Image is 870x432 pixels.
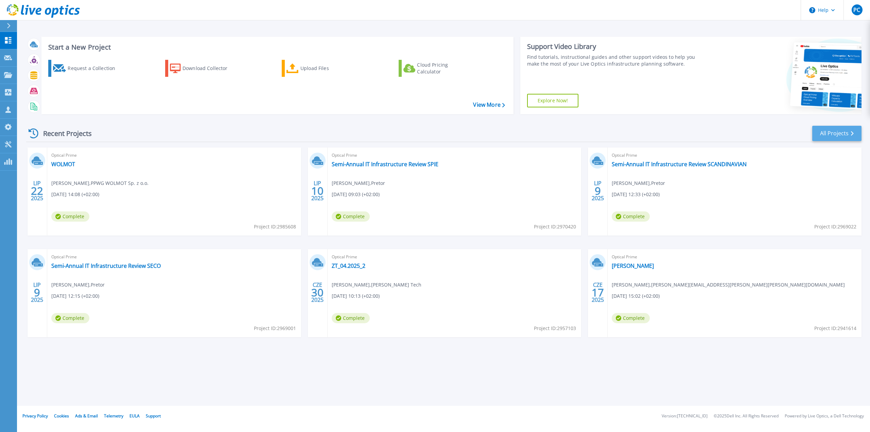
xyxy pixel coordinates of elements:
div: Download Collector [182,62,237,75]
a: Semi-Annual IT Infrastructure Review SCANDINAVIAN [612,161,747,168]
span: Optical Prime [51,253,297,261]
h3: Start a New Project [48,44,505,51]
span: Complete [612,211,650,222]
a: Download Collector [165,60,241,77]
li: Version: [TECHNICAL_ID] [662,414,708,418]
span: [PERSON_NAME] , Pretor [51,281,105,289]
a: EULA [129,413,140,419]
span: Optical Prime [51,152,297,159]
span: [DATE] 12:15 (+02:00) [51,292,99,300]
div: Find tutorials, instructional guides and other support videos to help you make the most of your L... [527,54,703,67]
span: 9 [34,290,40,295]
span: PC [853,7,860,13]
span: Project ID: 2970420 [534,223,576,230]
a: Support [146,413,161,419]
span: [DATE] 12:33 (+02:00) [612,191,660,198]
a: Semi-Annual IT Infrastructure Review SPIE [332,161,438,168]
span: 22 [31,188,43,194]
a: Ads & Email [75,413,98,419]
a: Privacy Policy [22,413,48,419]
span: Complete [51,313,89,323]
span: Project ID: 2969022 [814,223,856,230]
a: Upload Files [282,60,358,77]
a: View More [473,102,505,108]
a: Request a Collection [48,60,124,77]
div: LIP 2025 [311,178,324,203]
div: CZE 2025 [591,280,604,305]
span: Project ID: 2969001 [254,325,296,332]
span: Project ID: 2985608 [254,223,296,230]
span: [DATE] 09:03 (+02:00) [332,191,380,198]
span: 30 [311,290,324,295]
span: Project ID: 2941614 [814,325,856,332]
li: Powered by Live Optics, a Dell Technology [785,414,864,418]
li: © 2025 Dell Inc. All Rights Reserved [714,414,779,418]
div: Support Video Library [527,42,703,51]
a: WOLMOT [51,161,75,168]
span: [DATE] 14:08 (+02:00) [51,191,99,198]
div: CZE 2025 [311,280,324,305]
span: 17 [592,290,604,295]
span: [PERSON_NAME] , [PERSON_NAME][EMAIL_ADDRESS][PERSON_NAME][PERSON_NAME][DOMAIN_NAME] [612,281,845,289]
a: Explore Now! [527,94,579,107]
div: LIP 2025 [591,178,604,203]
span: Complete [612,313,650,323]
a: Cloud Pricing Calculator [399,60,474,77]
span: 10 [311,188,324,194]
span: Optical Prime [612,152,857,159]
span: Optical Prime [612,253,857,261]
div: Cloud Pricing Calculator [417,62,471,75]
span: Complete [51,211,89,222]
span: Project ID: 2957103 [534,325,576,332]
a: [PERSON_NAME] [612,262,654,269]
a: ZT_04.2025_2 [332,262,365,269]
div: LIP 2025 [31,178,43,203]
div: Request a Collection [68,62,122,75]
span: Complete [332,211,370,222]
a: Cookies [54,413,69,419]
span: [PERSON_NAME] , PPWG WOLMOT Sp. z o.o. [51,179,149,187]
div: Recent Projects [26,125,101,142]
span: Optical Prime [332,253,577,261]
span: [PERSON_NAME] , Pretor [612,179,665,187]
span: Complete [332,313,370,323]
span: 9 [595,188,601,194]
span: [DATE] 10:13 (+02:00) [332,292,380,300]
a: Semi-Annual IT Infrastructure Review SECO [51,262,161,269]
span: [DATE] 15:02 (+02:00) [612,292,660,300]
div: Upload Files [300,62,355,75]
a: All Projects [812,126,862,141]
a: Telemetry [104,413,123,419]
div: LIP 2025 [31,280,43,305]
span: [PERSON_NAME] , Pretor [332,179,385,187]
span: Optical Prime [332,152,577,159]
span: [PERSON_NAME] , [PERSON_NAME] Tech [332,281,421,289]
